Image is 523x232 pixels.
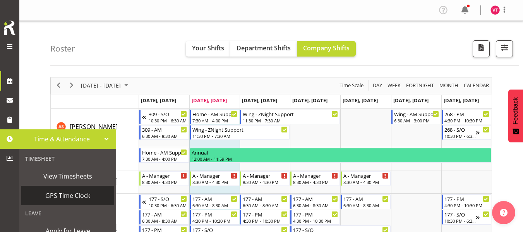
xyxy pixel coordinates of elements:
[192,218,237,224] div: 4:30 PM - 10:30 PM
[442,194,491,209] div: Billie Sothern"s event - 177 - PM Begin From Sunday, October 5, 2025 at 4:30:00 PM GMT+13:00 Ends...
[490,5,500,15] img: vanessa-thornley8527.jpg
[290,171,340,186] div: Barbara Dunlop"s event - A - Manager Begin From Thursday, October 2, 2025 at 8:30:00 AM GMT+13:00...
[190,148,491,163] div: Asiasiga Vili"s event - Annual Begin From Tuesday, September 30, 2025 at 12:00:00 AM GMT+13:00 En...
[78,77,133,94] div: Sep 29 - Oct 05, 2025
[293,179,338,185] div: 8:30 AM - 4:30 PM
[297,41,356,57] button: Company Shifts
[442,110,491,124] div: Arshdeep Singh"s event - 268 - PM Begin From Sunday, October 5, 2025 at 4:30:00 PM GMT+13:00 Ends...
[65,77,78,94] div: next period
[391,110,441,124] div: Arshdeep Singh"s event - Wing - AM Support 1 Begin From Saturday, October 4, 2025 at 6:30:00 AM G...
[473,40,490,57] button: Download a PDF of the roster according to the set date range.
[192,195,237,203] div: 177 - AM
[508,89,523,142] button: Feedback - Show survey
[341,171,390,186] div: Barbara Dunlop"s event - A - Manager Begin From Friday, October 3, 2025 at 8:30:00 AM GMT+13:00 E...
[442,125,491,140] div: Arshdeep Singh"s event - 268 - S/O Begin From Sunday, October 5, 2025 at 10:30:00 PM GMT+13:00 En...
[442,210,491,225] div: Billie Sothern"s event - 177 - S/O Begin From Sunday, October 5, 2025 at 10:30:00 PM GMT+13:00 En...
[21,205,114,221] div: Leave
[23,133,101,145] span: Time & Attendance
[142,125,187,133] div: 309 - AM
[139,110,189,124] div: Arshdeep Singh"s event - 309 - S/O Begin From Sunday, September 28, 2025 at 10:30:00 PM GMT+13:00...
[393,97,429,104] span: [DATE], [DATE]
[292,97,328,104] span: [DATE], [DATE]
[70,122,118,131] a: [PERSON_NAME]
[19,129,116,149] a: Time & Attendance
[52,77,65,94] div: previous period
[25,190,110,201] span: GPS Time Clock
[149,117,187,124] div: 10:30 PM - 6:30 AM
[444,125,476,133] div: 268 - S/O
[293,195,338,203] div: 177 - AM
[303,44,350,52] span: Company Shifts
[139,125,189,140] div: Arshdeep Singh"s event - 309 - AM Begin From Monday, September 29, 2025 at 6:30:00 AM GMT+13:00 E...
[192,202,237,208] div: 6:30 AM - 8:30 AM
[67,81,77,90] button: Next
[243,202,288,208] div: 6:30 AM - 8:30 AM
[192,125,288,133] div: Wing - ZNight Support
[243,110,338,118] div: Wing - ZNight Support
[243,172,288,179] div: A - Manager
[343,97,378,104] span: [DATE], [DATE]
[343,202,388,208] div: 6:30 AM - 8:30 AM
[372,81,384,90] button: Timeline Day
[500,209,508,217] img: help-xxl-2.png
[243,210,288,218] div: 177 - PM
[293,218,338,224] div: 4:30 PM - 10:30 PM
[230,41,297,57] button: Department Shifts
[139,210,189,225] div: Billie Sothern"s event - 177 - AM Begin From Monday, September 29, 2025 at 6:30:00 AM GMT+13:00 E...
[192,97,227,104] span: [DATE], [DATE]
[192,44,224,52] span: Your Shifts
[149,110,187,118] div: 309 - S/O
[186,41,230,57] button: Your Shifts
[142,218,187,224] div: 6:30 AM - 8:30 AM
[444,97,479,104] span: [DATE], [DATE]
[149,202,187,208] div: 10:30 PM - 6:30 AM
[444,210,476,218] div: 177 - S/O
[439,81,459,90] span: Month
[190,171,239,186] div: Barbara Dunlop"s event - A - Manager Begin From Tuesday, September 30, 2025 at 8:30:00 AM GMT+13:...
[243,218,288,224] div: 4:30 PM - 10:30 PM
[80,81,122,90] span: [DATE] - [DATE]
[139,171,189,186] div: Barbara Dunlop"s event - A - Manager Begin From Monday, September 29, 2025 at 8:30:00 AM GMT+13:0...
[237,44,291,52] span: Department Shifts
[50,44,75,53] h4: Roster
[496,40,513,57] button: Filter Shifts
[80,81,132,90] button: September 2025
[512,97,519,124] span: Feedback
[21,186,114,205] a: GPS Time Clock
[21,167,114,186] a: View Timesheets
[405,81,435,90] span: Fortnight
[192,156,489,162] div: 12:00 AM - 11:59 PM
[149,195,187,203] div: 177 - S/O
[190,125,290,140] div: Arshdeep Singh"s event - Wing - ZNight Support Begin From Tuesday, September 30, 2025 at 11:30:00...
[293,202,338,208] div: 6:30 AM - 8:30 AM
[243,179,288,185] div: 8:30 AM - 4:30 PM
[343,179,388,185] div: 8:30 AM - 4:30 PM
[142,148,187,156] div: Home - AM Support 3
[338,81,365,90] button: Time Scale
[444,117,489,124] div: 4:30 PM - 10:30 PM
[343,195,388,203] div: 177 - AM
[192,117,237,124] div: 7:30 AM - 4:00 PM
[192,179,237,185] div: 8:30 AM - 4:30 PM
[444,218,476,224] div: 10:30 PM - 6:30 AM
[240,171,290,186] div: Barbara Dunlop"s event - A - Manager Begin From Wednesday, October 1, 2025 at 8:30:00 AM GMT+13:0...
[51,109,139,147] td: Arshdeep Singh resource
[240,194,290,209] div: Billie Sothern"s event - 177 - AM Begin From Wednesday, October 1, 2025 at 6:30:00 AM GMT+13:00 E...
[25,170,110,182] span: View Timesheets
[142,210,187,218] div: 177 - AM
[444,195,489,203] div: 177 - PM
[438,81,460,90] button: Timeline Month
[394,110,439,118] div: Wing - AM Support 1
[387,81,401,90] span: Week
[290,210,340,225] div: Billie Sothern"s event - 177 - PM Begin From Thursday, October 2, 2025 at 4:30:00 PM GMT+13:00 En...
[394,117,439,124] div: 6:30 AM - 3:00 PM
[343,172,388,179] div: A - Manager
[192,148,489,156] div: Annual
[293,172,338,179] div: A - Manager
[243,117,338,124] div: 11:30 PM - 7:30 AM
[192,210,237,218] div: 177 - PM
[243,195,288,203] div: 177 - AM
[142,156,187,162] div: 7:30 AM - 4:00 PM
[2,19,17,36] img: Rosterit icon logo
